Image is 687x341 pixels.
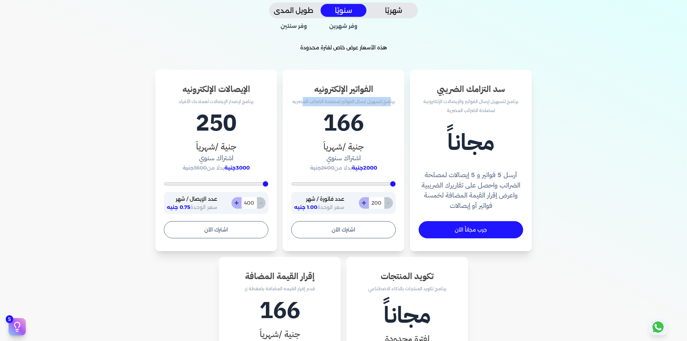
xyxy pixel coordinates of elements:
[183,165,207,171] span: 3600جنية
[294,195,344,204] p: عدد فاتورة / شهر
[224,165,250,171] span: 3000جنية
[419,125,523,160] h1: مجاناً
[6,315,13,323] span: 5
[164,106,268,140] h1: 250
[271,23,317,30] span: وفر سنتين
[167,204,217,210] span: سعر الوحدة
[320,23,367,30] span: وفر شهرين
[167,204,190,210] span: 0.75 جنيه
[291,106,396,140] h1: 166
[419,221,523,238] a: جرب مجاناً الآن
[164,221,268,238] button: اشترك الآن
[359,197,369,209] button: +
[164,97,268,106] p: برنامج لإصدار الإيصالات لعملاءك الأفراد
[228,270,332,283] h3: إقرار القيمة المضافة
[164,153,268,164] h4: اشتراك سنوي
[164,164,268,173] p: بدلا من
[369,197,384,209] input: 0
[321,4,366,17] button: سنويًا
[228,284,332,293] p: قدم إقرار القيمه المضافة بضغطة زر
[164,83,268,96] h3: الإيصالات الإلكترونيه
[355,270,459,283] h3: تكويد المنتجات
[294,204,344,210] span: سعر الوحدة
[352,165,377,171] span: 2000جنية
[355,284,459,293] p: برنامج تكويد المنتجات بالذكاء الاصطناعي
[9,318,26,335] button: 5
[228,293,332,328] h1: 166
[371,4,416,17] button: شهريًا
[355,298,459,332] h1: مجاناً
[419,170,523,211] h4: أرسل 5 فواتير و 5 إيصالات لمصلحة الضرائب واحصل على تقاريرك الضريبية واعرض إقرار القيمة المضافة لخ...
[271,4,316,17] button: طويل المدى
[291,97,396,106] p: برنامج لتسهيل ارسال الفواتير لمصلحة الضرائب المصريه
[291,153,396,164] h4: اشتراك سنوي
[419,97,523,115] p: برنامج لتسهيل إرسال الفواتير والإيصالات الإلكترونية لمصلحة الضرائب المصرية
[291,164,396,173] p: بدلا من
[419,83,523,96] h3: سد التزامك الضريبي
[164,140,268,153] h3: جنية /شهرياَ
[291,140,396,153] h3: جنية /شهرياَ
[232,197,242,209] button: +
[167,195,217,204] p: عدد الإيصال / شهر
[291,221,396,238] button: اشترك الآن
[291,83,396,96] h3: الفواتير الإلكترونيه
[294,204,317,210] span: 1.00 جنيه
[241,197,257,209] input: 0
[310,165,334,171] span: 2400جنية
[74,43,613,53] p: هذه الأسعار عرض خاص لفترة محدودة
[228,328,332,341] h3: جنية /شهرياَ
